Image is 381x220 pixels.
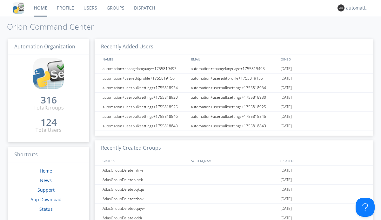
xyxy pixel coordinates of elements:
a: Support [37,187,55,193]
span: Automation Organization [14,43,75,50]
h3: Recently Added Users [95,39,373,55]
a: AtlasGroupDeletemlrke[DATE] [95,166,373,175]
a: Home [40,168,52,174]
img: 373638.png [338,4,344,11]
div: automation+userbulksettings+1755818930 [189,93,279,102]
div: GROUPS [101,156,188,165]
div: automation+userbulksettings+1755818846 [189,112,279,121]
div: automation+userbulksettings+1755818930 [101,93,189,102]
span: [DATE] [280,74,292,83]
span: [DATE] [280,64,292,74]
span: [DATE] [280,185,292,194]
div: JOINED [278,54,367,64]
div: automation+atlas0017 [346,5,370,11]
div: automation+userbulksettings+1755818934 [101,83,189,92]
iframe: Toggle Customer Support [356,198,375,217]
img: cddb5a64eb264b2086981ab96f4c1ba7 [13,2,24,14]
a: 316 [41,97,57,104]
div: automation+userbulksettings+1755818925 [101,102,189,111]
span: [DATE] [280,121,292,131]
a: automation+usereditprofile+1755819156automation+usereditprofile+1755819156[DATE] [95,74,373,83]
a: AtlasGroupDeletezzhov[DATE] [95,194,373,204]
a: 124 [41,119,57,126]
a: AtlasGroupDeleteoquyw[DATE] [95,204,373,213]
div: automation+usereditprofile+1755819156 [101,74,189,83]
a: automation+userbulksettings+1755818925automation+userbulksettings+1755818925[DATE] [95,102,373,112]
span: [DATE] [280,83,292,93]
div: Total Groups [34,104,64,111]
div: 124 [41,119,57,125]
span: [DATE] [280,194,292,204]
a: News [40,177,52,183]
div: NAMES [101,54,188,64]
div: SYSTEM_NAME [190,156,278,165]
div: CREATED [278,156,367,165]
span: [DATE] [280,93,292,102]
span: [DATE] [280,204,292,213]
div: automation+userbulksettings+1755818925 [189,102,279,111]
span: [DATE] [280,166,292,175]
div: automation+changelanguage+1755819493 [101,64,189,73]
div: automation+usereditprofile+1755819156 [189,74,279,83]
a: AtlasGroupDeletepqkqu[DATE] [95,185,373,194]
div: 316 [41,97,57,103]
div: Total Users [36,126,62,134]
div: AtlasGroupDeletebinek [101,175,189,184]
a: AtlasGroupDeletebinek[DATE] [95,175,373,185]
a: automation+userbulksettings+1755818934automation+userbulksettings+1755818934[DATE] [95,83,373,93]
a: automation+userbulksettings+1755818843automation+userbulksettings+1755818843[DATE] [95,121,373,131]
div: automation+userbulksettings+1755818934 [189,83,279,92]
div: automation+userbulksettings+1755818843 [189,121,279,131]
div: AtlasGroupDeletezzhov [101,194,189,203]
div: automation+userbulksettings+1755818846 [101,112,189,121]
a: automation+changelanguage+1755819493automation+changelanguage+1755819493[DATE] [95,64,373,74]
a: Status [39,206,53,212]
a: automation+userbulksettings+1755818930automation+userbulksettings+1755818930[DATE] [95,93,373,102]
div: automation+userbulksettings+1755818843 [101,121,189,131]
div: AtlasGroupDeletemlrke [101,166,189,175]
span: [DATE] [280,175,292,185]
span: [DATE] [280,102,292,112]
a: App Download [30,196,62,202]
div: automation+changelanguage+1755819493 [189,64,279,73]
a: automation+userbulksettings+1755818846automation+userbulksettings+1755818846[DATE] [95,112,373,121]
h3: Recently Created Groups [95,140,373,156]
img: cddb5a64eb264b2086981ab96f4c1ba7 [33,58,64,89]
div: AtlasGroupDeleteoquyw [101,204,189,213]
h3: Shortcuts [8,147,89,163]
span: [DATE] [280,112,292,121]
div: AtlasGroupDeletepqkqu [101,185,189,194]
div: EMAIL [190,54,278,64]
